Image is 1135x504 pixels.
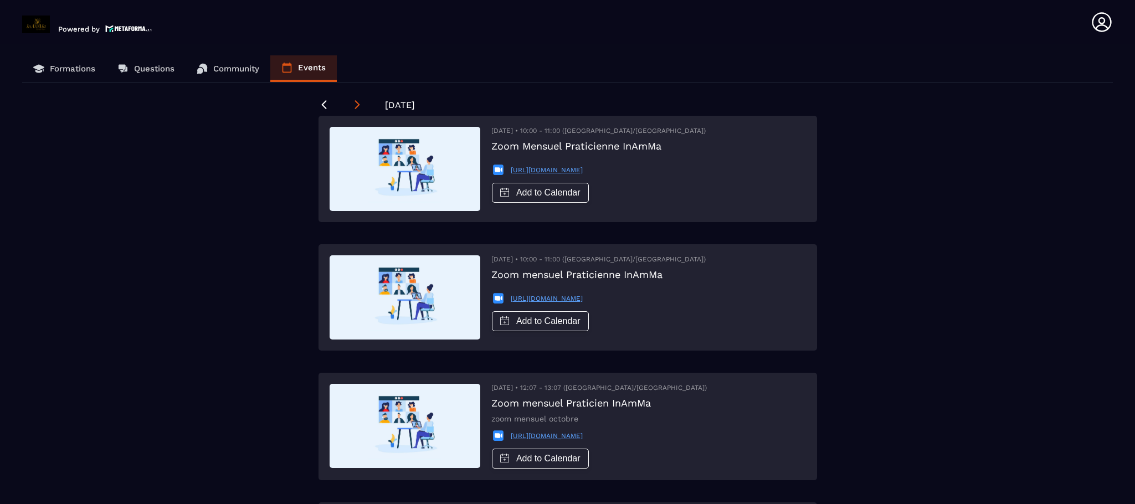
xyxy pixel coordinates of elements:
[491,140,706,152] h3: Zoom Mensuel Praticienne InAmMa
[22,16,50,33] img: logo-branding
[511,432,583,440] a: [URL][DOMAIN_NAME]
[491,127,706,135] span: [DATE] • 10:00 - 11:00 ([GEOGRAPHIC_DATA]/[GEOGRAPHIC_DATA])
[491,384,707,392] span: [DATE] • 12:07 - 13:07 ([GEOGRAPHIC_DATA]/[GEOGRAPHIC_DATA])
[491,255,706,263] span: [DATE] • 10:00 - 11:00 ([GEOGRAPHIC_DATA]/[GEOGRAPHIC_DATA])
[330,127,480,211] img: default event img
[270,55,337,82] a: Events
[22,55,106,82] a: Formations
[298,63,326,73] p: Events
[134,64,174,74] p: Questions
[385,100,415,110] span: [DATE]
[105,24,152,33] img: logo
[106,55,186,82] a: Questions
[330,255,480,340] img: default event img
[186,55,270,82] a: Community
[213,64,259,74] p: Community
[491,269,706,280] h3: Zoom mensuel Praticienne InAmMa
[511,295,583,302] a: [URL][DOMAIN_NAME]
[491,414,707,423] p: zoom mensuel octobre
[50,64,95,74] p: Formations
[491,397,707,409] h3: Zoom mensuel Praticien InAmMa
[511,166,583,174] a: [URL][DOMAIN_NAME]
[330,384,480,468] img: default event img
[58,25,100,33] p: Powered by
